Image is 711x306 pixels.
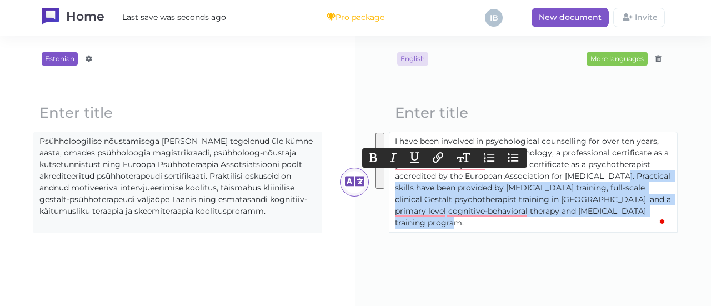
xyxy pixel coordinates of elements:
[42,52,78,66] span: Estonian
[122,12,226,23] span: Last save was seconds ago
[66,8,104,27] h1: Home
[340,168,369,197] div: Update translation
[42,8,59,26] img: TranslateWise logo
[635,12,658,22] span: Invite
[34,132,322,220] content: Psühholoogilise nõustamisega [PERSON_NAME] tegelenud üle kümne aasta, omades psühholoogia magistr...
[485,9,503,27] div: IB
[397,52,428,66] span: English
[389,132,677,232] content: To enrich screen reader interactions, please activate Accessibility in Grammarly extension settings
[327,12,384,22] div: Pro package
[539,12,602,22] span: New document
[587,52,648,66] div: More languages
[532,8,609,27] a: New document
[42,8,104,27] a: Home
